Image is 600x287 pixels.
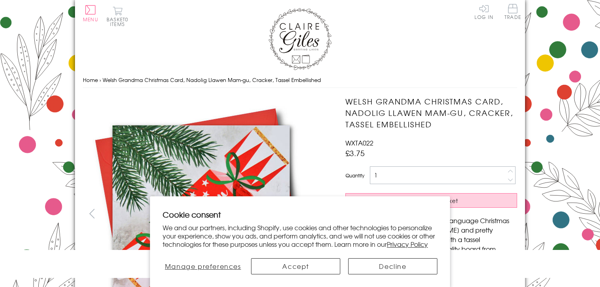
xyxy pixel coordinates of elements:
[83,5,98,22] button: Menu
[345,147,365,158] span: £3.75
[348,258,437,274] button: Decline
[83,205,101,222] button: prev
[107,6,128,26] button: Basket0 items
[345,138,373,147] span: WXTA022
[163,224,437,248] p: We and our partners, including Shopify, use cookies and other technologies to personalize your ex...
[165,261,241,271] span: Manage preferences
[345,96,517,130] h1: Welsh Grandma Christmas Card, Nadolig Llawen Mam-gu, Cracker, Tassel Embellished
[345,172,364,179] label: Quantity
[474,4,493,19] a: Log In
[110,16,128,28] span: 0 items
[83,72,517,88] nav: breadcrumbs
[251,258,340,274] button: Accept
[504,4,521,19] span: Trade
[163,209,437,220] h2: Cookie consent
[345,193,517,208] button: Add to Basket
[268,8,332,70] img: Claire Giles Greetings Cards
[103,76,321,84] span: Welsh Grandma Christmas Card, Nadolig Llawen Mam-gu, Cracker, Tassel Embellished
[163,258,243,274] button: Manage preferences
[99,76,101,84] span: ›
[83,16,98,23] span: Menu
[504,4,521,21] a: Trade
[83,76,98,84] a: Home
[387,239,428,249] a: Privacy Policy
